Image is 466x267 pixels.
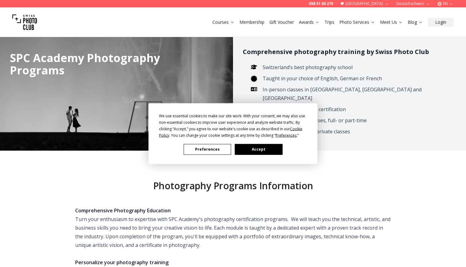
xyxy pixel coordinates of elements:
[149,103,317,164] div: Cookie Consent Prompt
[159,112,307,138] div: We use essential cookies to make our site work. With your consent, we may also use non-essential ...
[184,144,231,155] button: Preferences
[159,126,302,138] span: Cookie Policy
[235,144,282,155] button: Accept
[276,132,296,138] span: Preferences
